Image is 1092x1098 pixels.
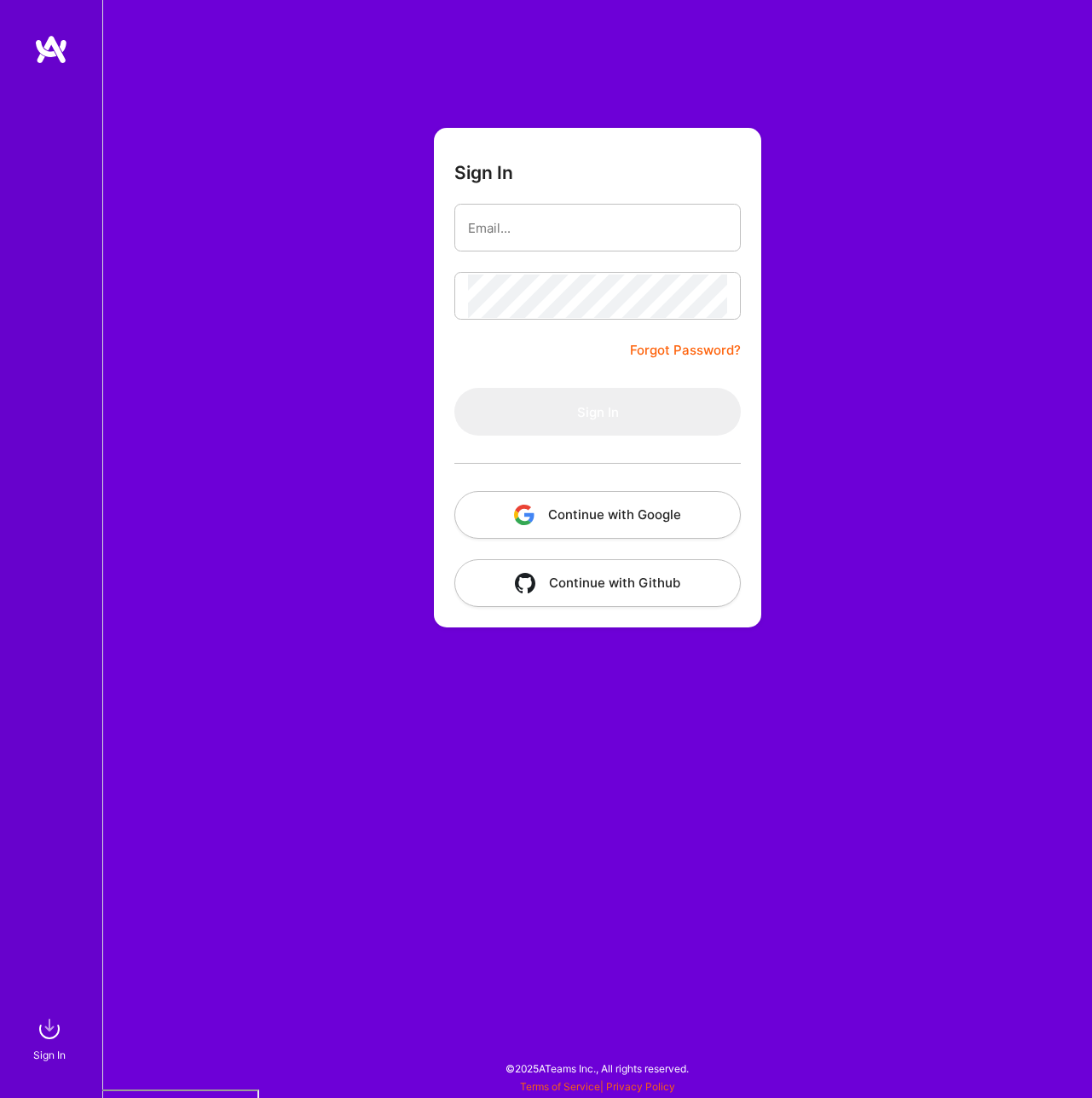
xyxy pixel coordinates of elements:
img: icon [515,573,535,593]
input: Email... [468,206,727,250]
div: © 2025 ATeams Inc., All rights reserved. [102,1047,1092,1089]
span: | [520,1080,675,1093]
button: Sign In [454,388,741,436]
h3: Sign In [454,162,513,183]
img: sign in [32,1012,66,1046]
img: icon [514,505,534,525]
a: sign inSign In [36,1012,66,1064]
a: Privacy Policy [606,1080,675,1093]
button: Continue with Github [454,559,741,607]
img: logo [34,34,68,65]
a: Forgot Password? [630,340,741,361]
button: Continue with Google [454,491,741,539]
a: Terms of Service [520,1080,600,1093]
div: Sign In [33,1046,66,1064]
